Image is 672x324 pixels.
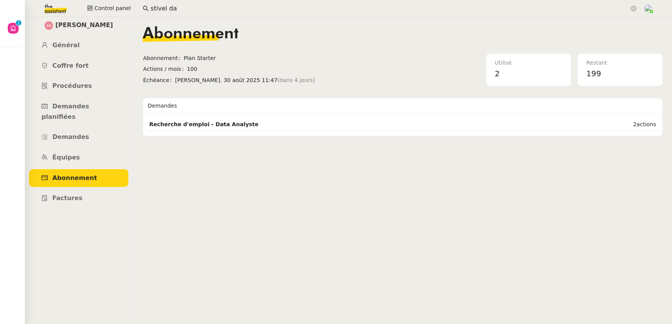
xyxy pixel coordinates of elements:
span: Demandes planifiées [41,103,89,120]
span: Factures [52,194,83,202]
nz-badge-sup: 1 [16,20,21,26]
span: Abonnement [52,174,97,182]
span: Équipes [52,154,80,161]
a: Demandes planifiées [29,98,128,126]
img: svg [45,21,53,30]
a: Abonnement [29,169,128,187]
input: Rechercher [150,3,629,14]
button: Control panel [83,3,135,14]
strong: Recherche d'emploi - Data Analyste [149,121,259,127]
a: Demandes [29,128,128,146]
span: Coffre fort [52,62,89,69]
a: Équipes [29,149,128,167]
img: users%2FNTfmycKsCFdqp6LX6USf2FmuPJo2%2Favatar%2Fprofile-pic%20(1).png [644,4,653,13]
a: Général [29,36,128,55]
span: Demandes [52,133,89,141]
a: Coffre fort [29,57,128,75]
p: 1 [17,20,20,27]
span: Procédures [52,82,92,89]
span: Général [52,41,79,49]
span: [PERSON_NAME] [55,20,113,31]
span: Control panel [94,4,131,13]
a: Procédures [29,77,128,95]
td: 2 [561,118,658,131]
span: actions [637,121,656,127]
